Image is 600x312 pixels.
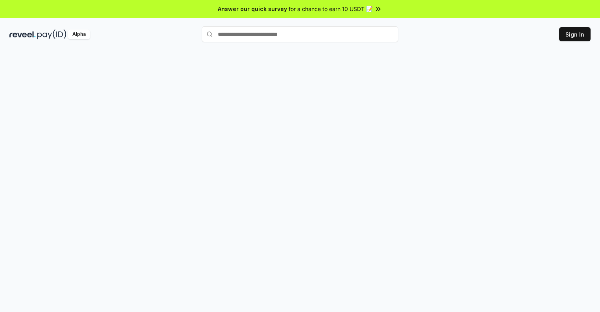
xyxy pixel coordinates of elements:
[37,30,66,39] img: pay_id
[289,5,373,13] span: for a chance to earn 10 USDT 📝
[9,30,36,39] img: reveel_dark
[68,30,90,39] div: Alpha
[218,5,287,13] span: Answer our quick survey
[559,27,591,41] button: Sign In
